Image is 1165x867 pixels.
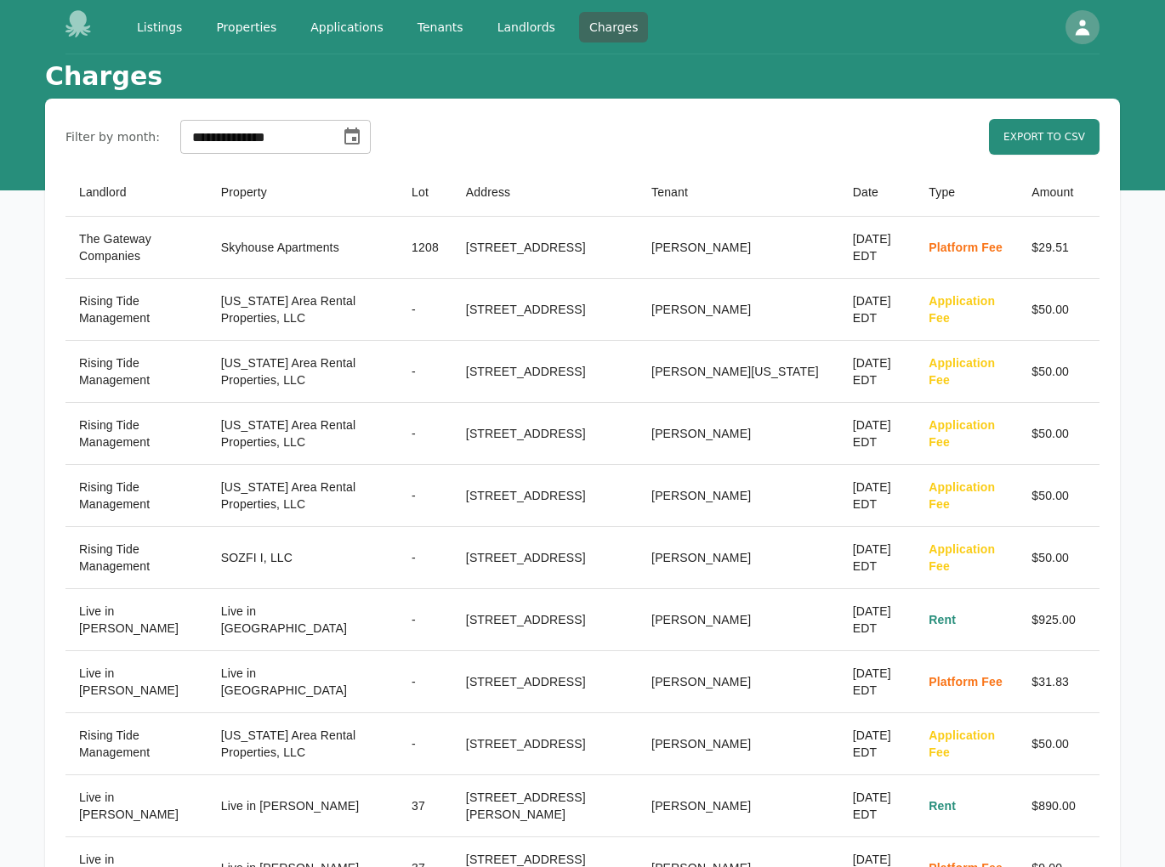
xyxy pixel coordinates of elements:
a: Properties [206,12,287,42]
th: - [398,589,452,651]
a: Charges [579,12,649,42]
th: Live in [GEOGRAPHIC_DATA] [207,651,398,713]
th: [DATE] EDT [839,279,916,341]
th: [DATE] EDT [839,775,916,837]
span: Application Fee [929,728,995,759]
th: [US_STATE] Area Rental Properties, LLC [207,341,398,403]
th: 37 [398,775,452,837]
th: [DATE] EDT [839,713,916,775]
th: [PERSON_NAME] [638,651,839,713]
th: Amount [1018,168,1100,217]
a: Listings [127,12,192,42]
th: Rising Tide Management [65,465,207,527]
th: Address [452,168,638,217]
th: - [398,341,452,403]
th: [STREET_ADDRESS] [452,589,638,651]
a: Applications [300,12,394,42]
span: Application Fee [929,356,995,387]
th: Live in [PERSON_NAME] [65,775,207,837]
th: [DATE] EDT [839,403,916,465]
th: [STREET_ADDRESS] [452,279,638,341]
th: - [398,403,452,465]
th: [PERSON_NAME] [638,775,839,837]
th: [STREET_ADDRESS] [452,217,638,279]
span: Rent [929,799,956,813]
th: [US_STATE] Area Rental Properties, LLC [207,403,398,465]
th: [US_STATE] Area Rental Properties, LLC [207,465,398,527]
th: [PERSON_NAME] [638,527,839,589]
td: $50.00 [1018,713,1100,775]
th: [STREET_ADDRESS] [452,713,638,775]
th: [PERSON_NAME] [638,465,839,527]
th: [DATE] EDT [839,341,916,403]
th: Type [915,168,1018,217]
td: $925.00 [1018,589,1100,651]
th: [DATE] EDT [839,651,916,713]
th: [PERSON_NAME] [638,713,839,775]
th: [PERSON_NAME] [638,403,839,465]
th: [DATE] EDT [839,465,916,527]
span: Platform Fee [929,675,1003,688]
th: [US_STATE] Area Rental Properties, LLC [207,713,398,775]
td: $29.51 [1018,217,1100,279]
th: Rising Tide Management [65,713,207,775]
th: Live in [GEOGRAPHIC_DATA] [207,589,398,651]
th: [PERSON_NAME][US_STATE] [638,341,839,403]
td: $50.00 [1018,465,1100,527]
th: [STREET_ADDRESS] [452,651,638,713]
th: Live in [PERSON_NAME] [207,775,398,837]
th: 1208 [398,217,452,279]
th: Property [207,168,398,217]
th: Skyhouse Apartments [207,217,398,279]
td: $50.00 [1018,341,1100,403]
th: - [398,713,452,775]
span: Application Fee [929,294,995,325]
th: - [398,527,452,589]
td: $50.00 [1018,403,1100,465]
td: $890.00 [1018,775,1100,837]
th: Rising Tide Management [65,279,207,341]
h1: Charges [45,61,162,92]
th: Live in [PERSON_NAME] [65,651,207,713]
button: Choose date, selected date is Sep 1, 2025 [335,120,369,154]
th: Lot [398,168,452,217]
th: The Gateway Companies [65,217,207,279]
th: [STREET_ADDRESS][PERSON_NAME] [452,775,638,837]
span: Application Fee [929,418,995,449]
a: Tenants [407,12,474,42]
th: - [398,465,452,527]
a: Landlords [487,12,565,42]
th: [STREET_ADDRESS] [452,527,638,589]
a: Export to CSV [989,119,1100,155]
th: [PERSON_NAME] [638,279,839,341]
th: [STREET_ADDRESS] [452,465,638,527]
th: [US_STATE] Area Rental Properties, LLC [207,279,398,341]
span: Platform Fee [929,241,1003,254]
span: Rent [929,613,956,626]
th: Date [839,168,916,217]
td: $31.83 [1018,651,1100,713]
td: $50.00 [1018,527,1100,589]
td: $50.00 [1018,279,1100,341]
label: Filter by month: [65,128,160,145]
th: [DATE] EDT [839,589,916,651]
span: Application Fee [929,542,995,573]
th: [DATE] EDT [839,217,916,279]
th: - [398,651,452,713]
span: Application Fee [929,480,995,511]
th: [PERSON_NAME] [638,217,839,279]
th: SOZFI I, LLC [207,527,398,589]
th: [DATE] EDT [839,527,916,589]
th: [STREET_ADDRESS] [452,403,638,465]
th: Rising Tide Management [65,527,207,589]
th: Tenant [638,168,839,217]
th: Rising Tide Management [65,403,207,465]
th: Landlord [65,168,207,217]
th: [PERSON_NAME] [638,589,839,651]
th: Rising Tide Management [65,341,207,403]
th: [STREET_ADDRESS] [452,341,638,403]
th: Live in [PERSON_NAME] [65,589,207,651]
th: - [398,279,452,341]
